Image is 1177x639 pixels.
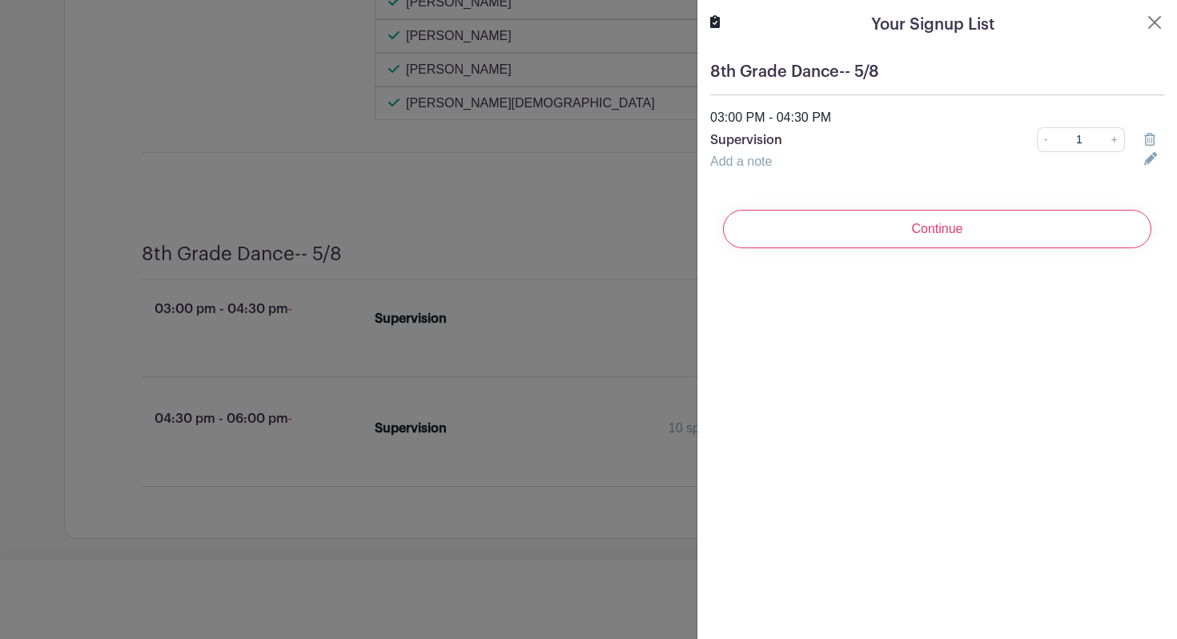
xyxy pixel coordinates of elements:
input: Continue [723,210,1151,248]
button: Close [1145,13,1164,32]
a: - [1037,127,1054,152]
div: 03:00 PM - 04:30 PM [701,108,1174,127]
h5: 8th Grade Dance-- 5/8 [710,62,1164,82]
a: + [1105,127,1125,152]
h5: Your Signup List [871,13,994,37]
a: Add a note [710,155,772,168]
p: Supervision [710,131,967,150]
